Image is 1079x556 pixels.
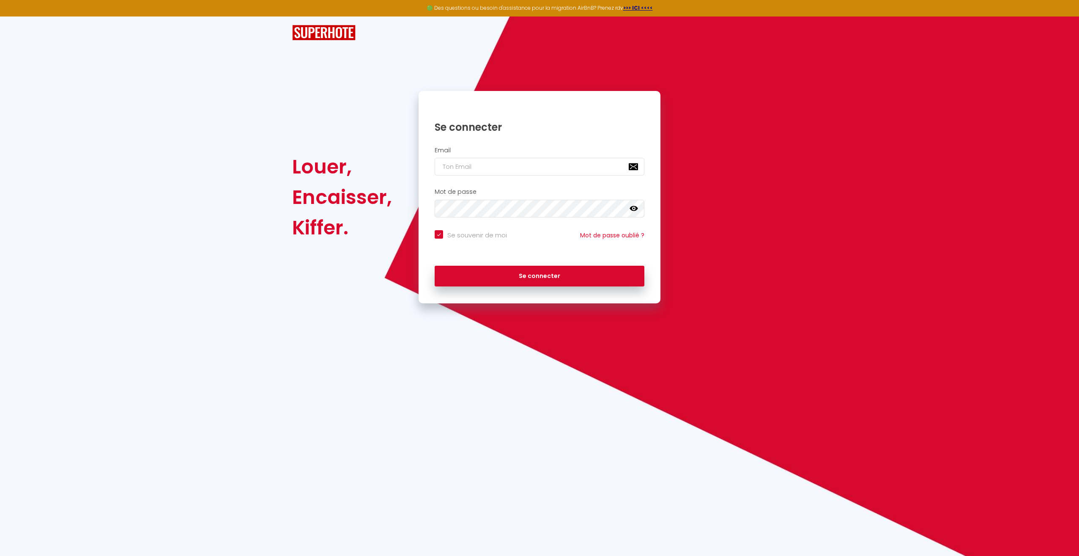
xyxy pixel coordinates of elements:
a: >>> ICI <<<< [623,4,653,11]
input: Ton Email [435,158,644,176]
a: Mot de passe oublié ? [580,231,644,239]
h1: Se connecter [435,121,644,134]
div: Kiffer. [292,212,392,243]
h2: Mot de passe [435,188,644,195]
div: Louer, [292,151,392,182]
div: Encaisser, [292,182,392,212]
img: SuperHote logo [292,25,356,41]
h2: Email [435,147,644,154]
button: Se connecter [435,266,644,287]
